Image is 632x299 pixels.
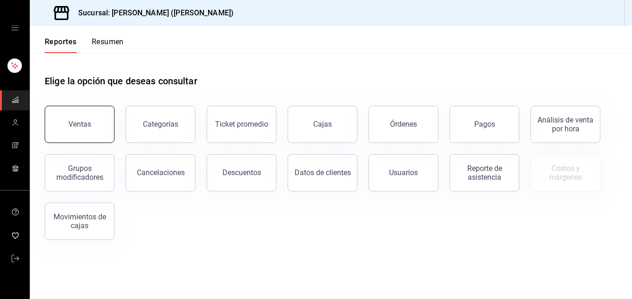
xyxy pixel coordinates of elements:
div: Reporte de asistencia [456,164,513,182]
button: Cajas [288,106,357,143]
button: Ventas [45,106,114,143]
button: Usuarios [369,154,438,191]
button: Descuentos [207,154,276,191]
button: Resumen [92,37,124,53]
button: Análisis de venta por hora [531,106,600,143]
div: Datos de clientes [295,168,351,177]
button: Categorías [126,106,195,143]
div: Cancelaciones [137,168,185,177]
h3: Sucursal: [PERSON_NAME] ([PERSON_NAME]) [71,7,234,19]
button: Ticket promedio [207,106,276,143]
div: Usuarios [389,168,418,177]
button: Reporte de asistencia [450,154,519,191]
button: Pagos [450,106,519,143]
button: Datos de clientes [288,154,357,191]
div: Cajas [313,120,332,129]
font: Reportes [45,37,77,47]
h1: Elige la opción que deseas consultar [45,74,197,88]
div: Descuentos [222,168,261,177]
div: Pagos [474,120,495,129]
div: Pestañas de navegación [45,37,124,53]
div: Categorías [143,120,178,129]
button: Contrata inventarios para ver este reporte [531,154,600,191]
div: Órdenes [390,120,417,129]
div: Ventas [68,120,91,129]
button: cajón abierto [11,24,19,32]
div: Grupos modificadores [51,164,108,182]
div: Ticket promedio [215,120,268,129]
button: Cancelaciones [126,154,195,191]
button: Órdenes [369,106,438,143]
div: Movimientos de cajas [51,212,108,230]
button: Grupos modificadores [45,154,114,191]
div: Análisis de venta por hora [537,116,594,133]
div: Costos y márgenes [537,164,594,182]
button: Movimientos de cajas [45,203,114,240]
